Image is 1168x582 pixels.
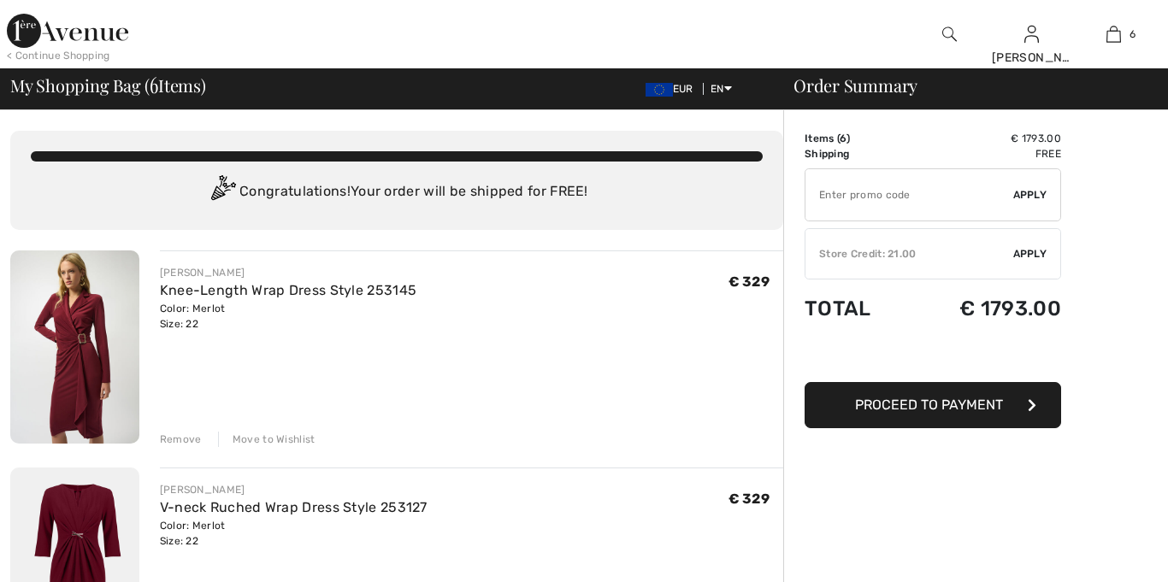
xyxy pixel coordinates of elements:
[1106,24,1121,44] img: My Bag
[160,482,428,497] div: [PERSON_NAME]
[729,491,770,507] span: € 329
[805,338,1061,376] iframe: PayPal
[160,499,428,515] a: V-neck Ruched Wrap Dress Style 253127
[150,73,158,95] span: 6
[10,250,139,444] img: Knee-Length Wrap Dress Style 253145
[711,83,732,95] span: EN
[840,132,847,144] span: 6
[805,131,905,146] td: Items ( )
[805,169,1013,220] input: Promo code
[805,246,1013,262] div: Store Credit: 21.00
[646,83,673,97] img: Euro
[905,131,1061,146] td: € 1793.00
[7,14,128,48] img: 1ère Avenue
[1024,24,1039,44] img: My Info
[805,382,1061,428] button: Proceed to Payment
[160,301,417,332] div: Color: Merlot Size: 22
[7,48,110,63] div: < Continue Shopping
[1013,246,1047,262] span: Apply
[992,49,1072,67] div: [PERSON_NAME]
[31,175,763,209] div: Congratulations! Your order will be shipped for FREE!
[805,279,905,338] td: Total
[805,146,905,162] td: Shipping
[905,146,1061,162] td: Free
[160,432,202,447] div: Remove
[205,175,239,209] img: Congratulation2.svg
[855,397,1003,413] span: Proceed to Payment
[1024,26,1039,42] a: Sign In
[942,24,957,44] img: search the website
[160,518,428,549] div: Color: Merlot Size: 22
[218,432,316,447] div: Move to Wishlist
[729,273,770,290] span: € 329
[1013,187,1047,203] span: Apply
[646,83,700,95] span: EUR
[1073,24,1153,44] a: 6
[160,265,417,280] div: [PERSON_NAME]
[773,77,1158,94] div: Order Summary
[1130,26,1136,42] span: 6
[10,77,206,94] span: My Shopping Bag ( Items)
[160,282,417,298] a: Knee-Length Wrap Dress Style 253145
[905,279,1061,338] td: € 1793.00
